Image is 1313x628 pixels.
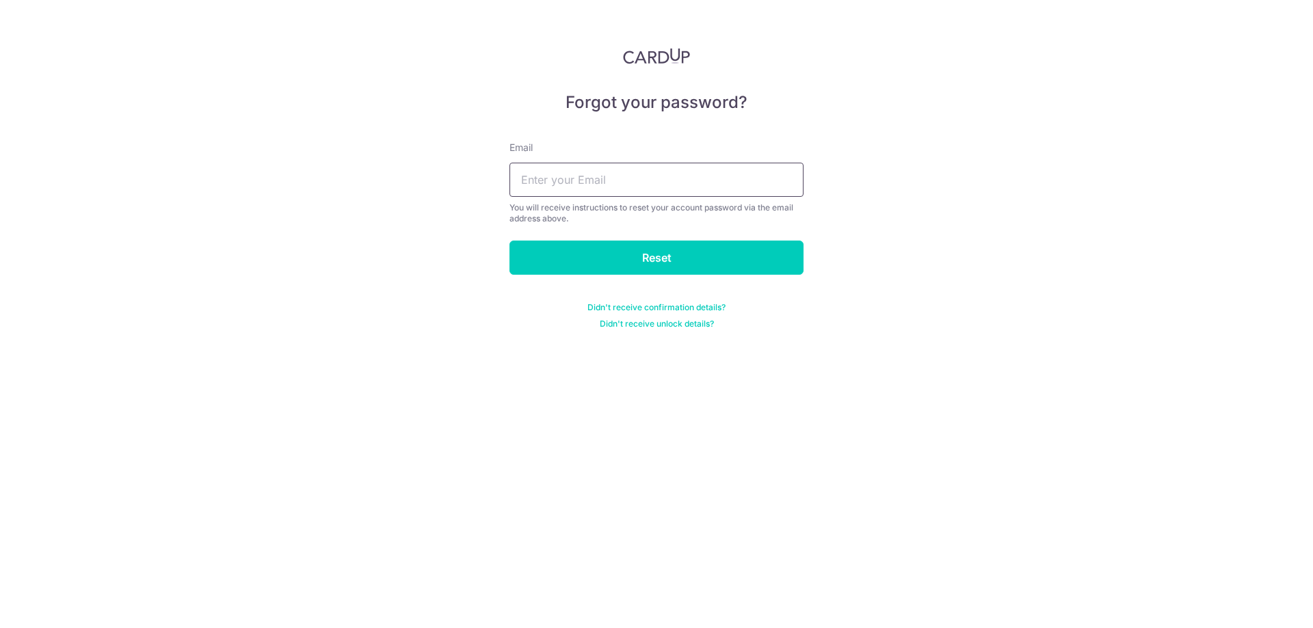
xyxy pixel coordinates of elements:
[509,141,533,154] label: Email
[509,163,804,197] input: Enter your Email
[587,302,726,313] a: Didn't receive confirmation details?
[509,92,804,113] h5: Forgot your password?
[623,48,690,64] img: CardUp Logo
[509,202,804,224] div: You will receive instructions to reset your account password via the email address above.
[509,241,804,275] input: Reset
[600,318,714,329] a: Didn't receive unlock details?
